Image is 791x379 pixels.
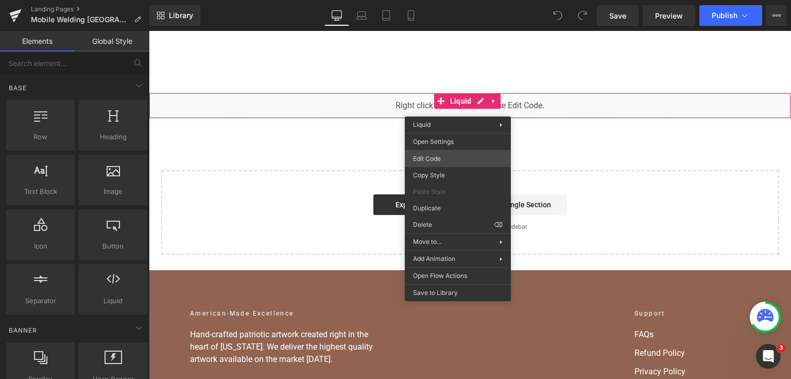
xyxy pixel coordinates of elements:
[149,5,200,26] a: New Library
[413,187,503,196] span: Paste Style
[374,5,399,26] a: Tablet
[609,10,626,21] span: Save
[494,220,503,229] span: ⌫
[299,62,325,78] span: Liquid
[8,325,38,335] span: Banner
[486,335,601,347] a: Privacy Policy
[655,10,683,21] span: Preview
[486,316,601,328] a: Refund Policy
[413,171,503,180] span: Copy Style
[712,11,737,20] span: Publish
[486,298,601,310] a: FAQs
[413,137,503,146] span: Open Settings
[547,5,568,26] button: Undo
[31,5,149,13] a: Landing Pages
[486,278,601,287] h2: Support
[413,237,500,246] span: Move to...
[413,220,494,229] span: Delete
[339,62,352,78] a: Expand / Collapse
[41,298,237,335] p: Hand-crafted patriotic artwork created right in the heart of [US_STATE]. We deliver the highest q...
[413,254,500,263] span: Add Animation
[572,5,593,26] button: Redo
[413,154,503,163] span: Edit Code
[29,192,614,200] p: or Drag & Drop elements from left sidebar
[225,163,317,184] a: Explore Blocks
[413,271,503,281] span: Open Flow Actions
[413,204,503,213] span: Duplicate
[699,5,762,26] button: Publish
[756,344,781,369] iframe: Intercom live chat
[75,31,149,52] a: Global Style
[31,15,130,24] span: Mobile Welding [GEOGRAPHIC_DATA]
[41,278,237,287] h2: American-Made Excellence
[82,186,144,197] span: Image
[9,186,72,197] span: Text Block
[766,5,787,26] button: More
[82,295,144,306] span: Liquid
[413,288,503,298] span: Save to Library
[8,83,28,93] span: Base
[9,131,72,142] span: Row
[9,241,72,252] span: Icon
[349,5,374,26] a: Laptop
[413,121,431,128] span: Liquid
[399,5,423,26] a: Mobile
[9,295,72,306] span: Separator
[82,241,144,252] span: Button
[325,163,418,184] a: Add Single Section
[643,5,695,26] a: Preview
[169,11,193,20] span: Library
[777,344,785,352] span: 3
[82,131,144,142] span: Heading
[324,5,349,26] a: Desktop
